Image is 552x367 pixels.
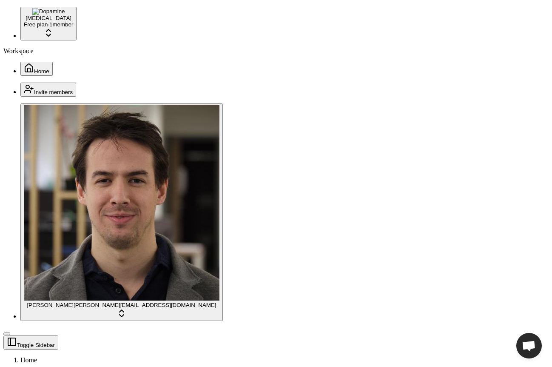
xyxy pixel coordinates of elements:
button: Toggle Sidebar [3,333,10,335]
div: Workspace [3,47,549,55]
button: Home [20,62,53,76]
img: Jonathan Beurel [24,105,219,301]
nav: breadcrumb [3,356,549,364]
button: Invite members [20,83,76,97]
button: Toggle Sidebar [3,335,58,350]
span: [PERSON_NAME] [27,302,74,308]
a: Home [20,67,53,75]
span: Invite members [34,89,73,95]
span: Home [34,68,49,75]
div: [MEDICAL_DATA] [24,15,73,21]
img: Dopamine [32,8,65,15]
div: Open chat [516,333,542,358]
span: [PERSON_NAME][EMAIL_ADDRESS][DOMAIN_NAME] [74,302,216,308]
a: Invite members [20,88,76,95]
button: Dopamine[MEDICAL_DATA]Free plan·1member [20,7,77,40]
div: Free plan · 1 member [24,21,73,28]
span: Toggle Sidebar [17,342,55,348]
button: Jonathan Beurel[PERSON_NAME][PERSON_NAME][EMAIL_ADDRESS][DOMAIN_NAME] [20,103,223,321]
span: Home [20,356,37,364]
